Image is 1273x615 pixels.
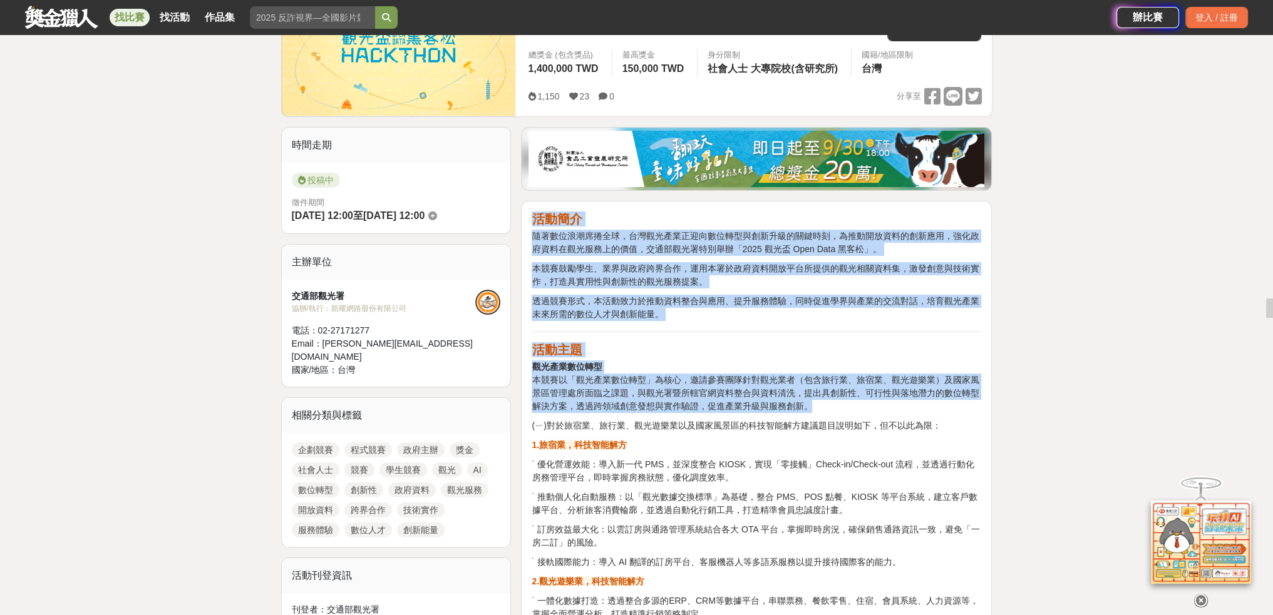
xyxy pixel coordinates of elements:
a: 企劃競賽 [292,442,339,457]
span: 至 [353,210,363,221]
strong: 2. [532,576,539,586]
span: 1,400,000 TWD [528,63,598,74]
span: 國家/地區： [292,365,338,375]
p: ˙ 優化營運效能：導入新一代 PMS，並深度整合 KIOSK，實現「零接觸」Check-in/Check-out 流程，並透過行動化房務管理平台，即時掌握房務狀態，優化調度效率。 [532,458,981,484]
a: AI [467,462,488,477]
a: 創新能量 [397,522,445,537]
p: ˙ 推動個人化自動服務：以「觀光數據交換標準」為基礎，整合 PMS、POS 點餐、KIOSK 等平台系統，建立客戶數據平台、分析旅客消費輪廓，並透過自動化行銷工具，打造精準會員忠誠度計畫。 [532,490,981,517]
strong: 旅宿業，科技智能解方 [539,440,627,450]
input: 2025 反詐視界—全國影片競賽 [250,6,375,29]
a: 獎金 [450,442,480,457]
p: 本競賽鼓勵學生、業界與政府跨界合作，運用本署於政府資料開放平台所提供的觀光相關資料集，激發創意與技術實作，打造具實用性與創新性的觀光服務提案。 [532,262,981,288]
p: 隨著數位浪潮席捲全球，台灣觀光產業正迎向數位轉型與創新升級的關鍵時刻，為推動開放資料的創新應用，強化政府資料在觀光服務上的價值，交通部觀光署特別舉辦「2025 觀光盃 Open Data 黑客松」。 [532,230,981,256]
p: 透過競賽形式，本活動致力於推動資料整合與應用、提升服務體驗，同時促進學界與產業的交流對話，培育觀光產業未來所需的數位人才與創新能量。 [532,295,981,321]
a: 程式競賽 [344,442,392,457]
a: 找活動 [155,9,195,26]
span: 23 [580,91,590,101]
span: [DATE] 12:00 [292,210,353,221]
span: 本競賽以「觀光產業數位轉型」為核心，邀請參賽團隊針對觀光業者（包含旅行業、旅宿業、觀光遊樂業）及國家風景區管理處所面臨之課題，與觀光署暨所轄官網資料整合與資料清洗，提出具創新性、可行性與落地潛力... [532,375,979,411]
a: 政府資料 [388,482,436,497]
span: 總獎金 (包含獎品) [528,49,601,61]
strong: 1. [532,440,539,450]
a: 技術實作 [397,502,445,517]
span: 0 [609,91,614,101]
p: (ㄧ)對於旅宿業、旅行業、觀光遊樂業以及國家風景區的科技智能解方建議題目說明如下，但不以此為限： [532,419,981,432]
a: 政府主辦 [397,442,445,457]
div: 活動刊登資訊 [282,558,511,593]
a: 數位人才 [344,522,392,537]
div: 相關分類與標籤 [282,398,511,433]
span: 150,000 TWD [622,63,684,74]
span: 投稿中 [292,173,340,188]
span: 社會人士 [708,63,748,74]
div: 協辦/執行： 凱曜網路股份有限公司 [292,303,476,314]
div: 主辦單位 [282,245,511,280]
a: 服務體驗 [292,522,339,537]
a: 前往比賽網站 [887,14,981,41]
a: 數位轉型 [292,482,339,497]
a: 觀光服務 [441,482,488,497]
span: 1,150 [537,91,559,101]
strong: 觀光遊樂業，科技智能解方 [539,576,644,586]
a: 創新性 [344,482,383,497]
img: 1c81a89c-c1b3-4fd6-9c6e-7d29d79abef5.jpg [528,131,984,187]
a: 競賽 [344,462,374,477]
div: Email： [PERSON_NAME][EMAIL_ADDRESS][DOMAIN_NAME] [292,337,476,363]
p: ˙ 訂房效益最大化：以雲訂房與通路管理系統結合各大 OTA 平台，掌握即時房況，確保銷售通路資訊一致，避免「一房二訂」的風險。 [532,523,981,549]
div: 登入 / 註冊 [1185,7,1248,28]
div: 交通部觀光署 [292,290,476,303]
a: 社會人士 [292,462,339,477]
span: [DATE] 12:00 [363,210,425,221]
div: 身分限制 [708,49,841,61]
img: d2146d9a-e6f6-4337-9592-8cefde37ba6b.png [1151,501,1251,584]
div: 國籍/地區限制 [862,49,913,61]
span: 台灣 [862,63,882,74]
span: 徵件期間 [292,198,324,207]
a: 作品集 [200,9,240,26]
div: 電話： 02-27171277 [292,324,476,337]
p: ˙ 接軌國際能力：導入 AI 翻譯的訂房平台、客服機器人等多語系服務以提升接待國際客的能力。 [532,556,981,569]
span: 分享至 [896,87,920,106]
a: 學生競賽 [379,462,427,477]
span: 最高獎金 [622,49,688,61]
strong: 活動主題 [532,343,582,357]
span: 大專院校(含研究所) [751,63,838,74]
strong: 觀光產業數位轉型 [532,362,602,372]
a: 辦比賽 [1116,7,1179,28]
a: 觀光 [432,462,462,477]
a: 開放資料 [292,502,339,517]
div: 時間走期 [282,128,511,163]
span: 台灣 [338,365,355,375]
strong: 活動簡介 [532,212,582,226]
a: 找比賽 [110,9,150,26]
a: 跨界合作 [344,502,392,517]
